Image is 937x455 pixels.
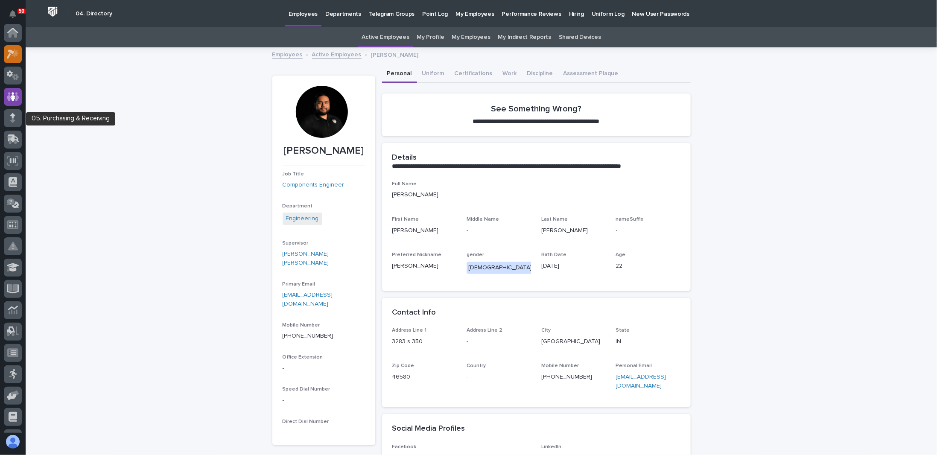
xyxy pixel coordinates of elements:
[541,328,551,333] span: City
[283,250,365,268] a: [PERSON_NAME] [PERSON_NAME]
[616,252,626,257] span: Age
[467,337,531,346] p: -
[392,153,417,163] h2: Details
[498,27,551,47] a: My Indirect Reports
[467,363,486,368] span: Country
[382,65,417,83] button: Personal
[312,49,362,59] a: Active Employees
[467,373,531,382] p: -
[272,49,303,59] a: Employees
[283,241,309,246] span: Supervisor
[616,363,652,368] span: Personal Email
[19,8,24,14] p: 50
[283,323,320,328] span: Mobile Number
[417,65,450,83] button: Uniform
[541,226,606,235] p: [PERSON_NAME]
[541,374,592,380] a: [PHONE_NUMBER]
[283,181,344,190] a: Components Engineer
[559,27,601,47] a: Shared Devices
[491,104,581,114] h2: See Something Wrong?
[392,424,465,434] h2: Social Media Profiles
[467,252,484,257] span: gender
[45,4,61,20] img: Workspace Logo
[616,262,680,271] p: 22
[11,10,22,24] div: Notifications50
[452,27,490,47] a: My Employees
[616,374,666,389] a: [EMAIL_ADDRESS][DOMAIN_NAME]
[283,333,333,339] a: [PHONE_NUMBER]
[392,262,457,271] p: [PERSON_NAME]
[4,433,22,451] button: users-avatar
[283,419,329,424] span: Direct Dial Number
[392,308,436,318] h2: Contact Info
[616,337,680,346] p: IN
[283,204,313,209] span: Department
[541,337,606,346] p: [GEOGRAPHIC_DATA]
[283,364,365,373] p: -
[392,190,680,199] p: [PERSON_NAME]
[498,65,522,83] button: Work
[4,5,22,23] button: Notifications
[392,181,417,187] span: Full Name
[283,292,333,307] a: [EMAIL_ADDRESS][DOMAIN_NAME]
[283,355,323,360] span: Office Extension
[467,217,499,222] span: Middle Name
[558,65,624,83] button: Assessment Plaque
[541,363,579,368] span: Mobile Number
[283,396,365,405] p: -
[392,252,442,257] span: Preferred Nickname
[541,217,568,222] span: Last Name
[541,444,561,449] span: LinkedIn
[616,217,644,222] span: nameSuffix
[283,145,365,157] p: [PERSON_NAME]
[283,282,315,287] span: Primary Email
[392,444,417,449] span: Facebook
[392,363,414,368] span: Zip Code
[417,27,444,47] a: My Profile
[392,373,457,382] p: 46580
[392,328,427,333] span: Address Line 1
[392,226,457,235] p: [PERSON_NAME]
[371,50,419,59] p: [PERSON_NAME]
[283,387,330,392] span: Speed Dial Number
[392,217,419,222] span: First Name
[467,328,502,333] span: Address Line 2
[616,226,680,235] p: -
[522,65,558,83] button: Discipline
[283,172,304,177] span: Job Title
[467,262,534,274] div: [DEMOGRAPHIC_DATA]
[450,65,498,83] button: Certifications
[362,27,409,47] a: Active Employees
[616,328,630,333] span: State
[541,262,606,271] p: [DATE]
[286,214,319,223] a: Engineering
[392,337,457,346] p: 3283 s 350
[76,10,112,17] h2: 04. Directory
[467,226,531,235] p: -
[541,252,566,257] span: Birth Date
